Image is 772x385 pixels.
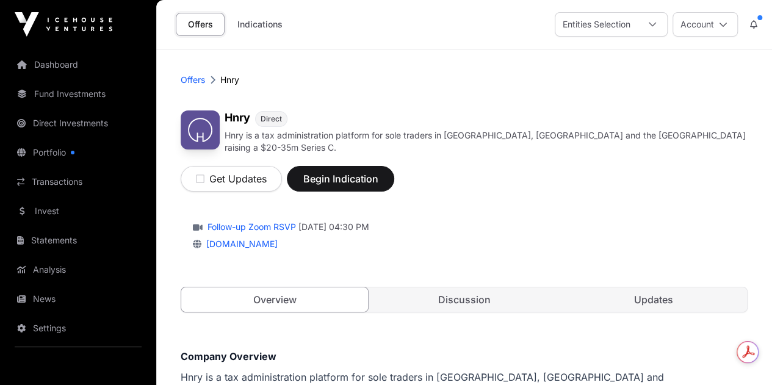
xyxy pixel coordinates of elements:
[10,168,146,195] a: Transactions
[10,110,146,137] a: Direct Investments
[181,74,205,86] a: Offers
[10,227,146,254] a: Statements
[10,315,146,342] a: Settings
[220,74,239,86] p: Hnry
[176,13,225,36] a: Offers
[181,287,747,312] nav: Tabs
[201,239,278,249] a: [DOMAIN_NAME]
[225,129,748,154] p: Hnry is a tax administration platform for sole traders in [GEOGRAPHIC_DATA], [GEOGRAPHIC_DATA] an...
[302,171,379,186] span: Begin Indication
[10,198,146,225] a: Invest
[181,350,276,362] strong: Company Overview
[10,286,146,312] a: News
[261,114,282,124] span: Direct
[298,221,369,233] span: [DATE] 04:30 PM
[673,12,738,37] button: Account
[181,287,369,312] a: Overview
[10,51,146,78] a: Dashboard
[15,12,112,37] img: Icehouse Ventures Logo
[560,287,747,312] a: Updates
[711,326,772,385] iframe: Chat Widget
[181,166,282,192] button: Get Updates
[287,166,394,192] button: Begin Indication
[229,13,290,36] a: Indications
[10,139,146,166] a: Portfolio
[225,110,250,127] h1: Hnry
[370,287,557,312] a: Discussion
[555,13,638,36] div: Entities Selection
[10,81,146,107] a: Fund Investments
[287,178,394,190] a: Begin Indication
[181,110,220,149] img: Hnry
[10,256,146,283] a: Analysis
[205,221,296,233] a: Follow-up Zoom RSVP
